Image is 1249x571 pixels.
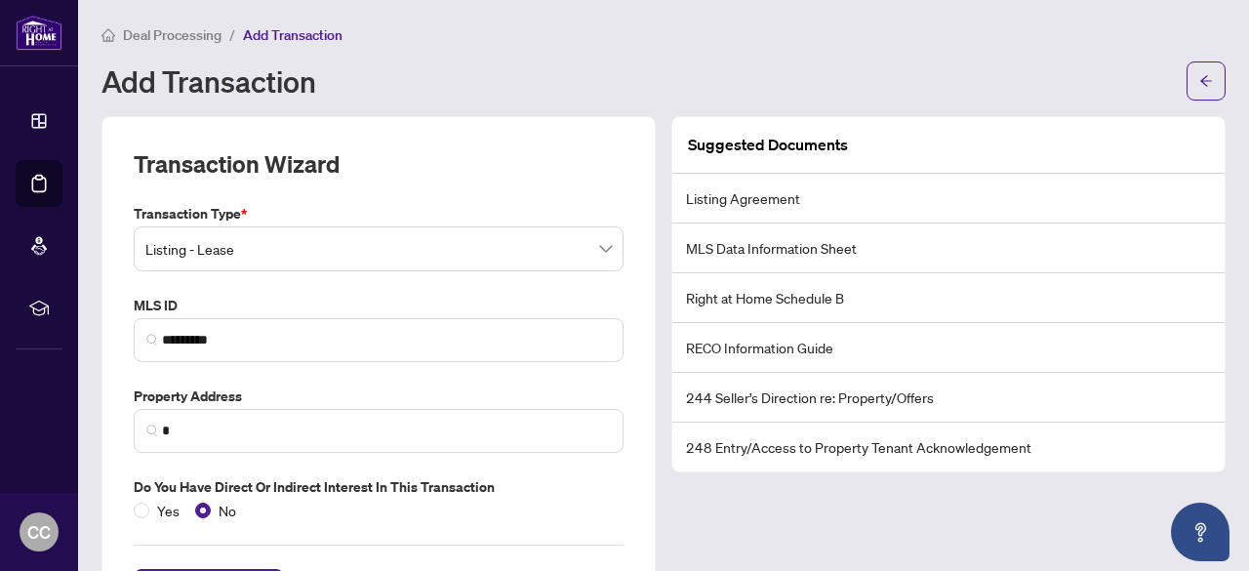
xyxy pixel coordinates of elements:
label: MLS ID [134,295,624,316]
li: / [229,23,235,46]
label: Property Address [134,386,624,407]
span: CC [27,518,51,546]
span: home [101,28,115,42]
li: 248 Entry/Access to Property Tenant Acknowledgement [672,423,1225,471]
h1: Add Transaction [101,65,316,97]
label: Transaction Type [134,203,624,224]
li: Listing Agreement [672,174,1225,224]
span: Add Transaction [243,26,342,44]
img: logo [16,15,62,51]
li: Right at Home Schedule B [672,273,1225,323]
span: Deal Processing [123,26,222,44]
h2: Transaction Wizard [134,148,340,180]
img: search_icon [146,425,158,436]
li: MLS Data Information Sheet [672,224,1225,273]
span: arrow-left [1199,74,1213,88]
img: search_icon [146,334,158,346]
span: No [211,500,244,521]
label: Do you have direct or indirect interest in this transaction [134,476,624,498]
article: Suggested Documents [688,133,848,157]
button: Open asap [1171,503,1229,561]
span: Yes [149,500,187,521]
span: Listing - Lease [145,230,612,267]
li: 244 Seller’s Direction re: Property/Offers [672,373,1225,423]
li: RECO Information Guide [672,323,1225,373]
